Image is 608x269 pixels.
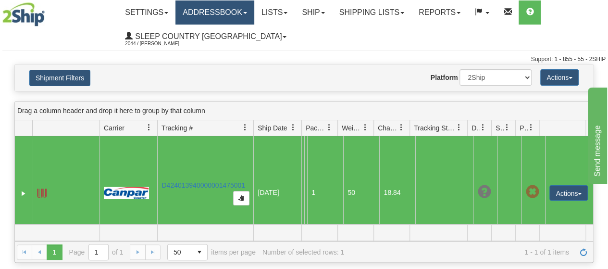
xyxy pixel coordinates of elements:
[332,0,411,25] a: Shipping lists
[472,123,480,133] span: Delivery Status
[499,119,515,136] a: Shipment Issues filter column settings
[161,123,193,133] span: Tracking #
[285,119,301,136] a: Ship Date filter column settings
[174,247,186,257] span: 50
[451,119,467,136] a: Tracking Status filter column settings
[118,25,294,49] a: Sleep Country [GEOGRAPHIC_DATA] 2044 / [PERSON_NAME]
[15,102,593,120] div: grid grouping header
[141,119,157,136] a: Carrier filter column settings
[523,119,539,136] a: Pickup Status filter column settings
[118,0,175,25] a: Settings
[237,119,253,136] a: Tracking # filter column settings
[357,119,373,136] a: Weight filter column settings
[254,0,295,25] a: Lists
[586,85,607,183] iframe: chat widget
[125,39,197,49] span: 2044 / [PERSON_NAME]
[549,185,588,201] button: Actions
[104,187,149,199] img: 14 - Canpar
[37,184,47,200] a: Label
[540,69,579,86] button: Actions
[414,123,456,133] span: Tracking Status
[431,73,458,82] label: Platform
[475,119,491,136] a: Delivery Status filter column settings
[233,191,249,205] button: Copy to clipboard
[295,0,332,25] a: Ship
[69,244,124,260] span: Page of 1
[306,123,326,133] span: Packages
[307,136,343,249] td: 1
[378,123,398,133] span: Charge
[19,189,28,198] a: Expand
[104,123,124,133] span: Carrier
[477,185,491,199] span: Unknown
[576,244,591,260] a: Refresh
[47,244,62,260] span: Page 1
[525,185,539,199] span: Pickup Not Assigned
[379,136,415,249] td: 18.84
[393,119,409,136] a: Charge filter column settings
[520,123,528,133] span: Pickup Status
[253,136,301,249] td: [DATE]
[2,2,45,26] img: logo2044.jpg
[2,55,606,64] div: Support: 1 - 855 - 55 - 2SHIP
[167,244,256,260] span: items per page
[301,136,304,249] td: Sleep Country [GEOGRAPHIC_DATA] Shipping department [GEOGRAPHIC_DATA] [GEOGRAPHIC_DATA] Kitchener...
[192,244,207,260] span: select
[167,244,208,260] span: Page sizes drop down
[342,123,362,133] span: Weight
[321,119,337,136] a: Packages filter column settings
[258,123,287,133] span: Ship Date
[175,0,254,25] a: Addressbook
[351,248,569,256] span: 1 - 1 of 1 items
[304,136,307,249] td: [PERSON_NAME] [PERSON_NAME] CA ON GUELPH N1H 1T9
[7,6,89,17] div: Send message
[161,181,245,189] a: D424013940000001475001
[133,32,282,40] span: Sleep Country [GEOGRAPHIC_DATA]
[29,70,90,86] button: Shipment Filters
[343,136,379,249] td: 50
[411,0,468,25] a: Reports
[262,248,344,256] div: Number of selected rows: 1
[89,244,108,260] input: Page 1
[496,123,504,133] span: Shipment Issues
